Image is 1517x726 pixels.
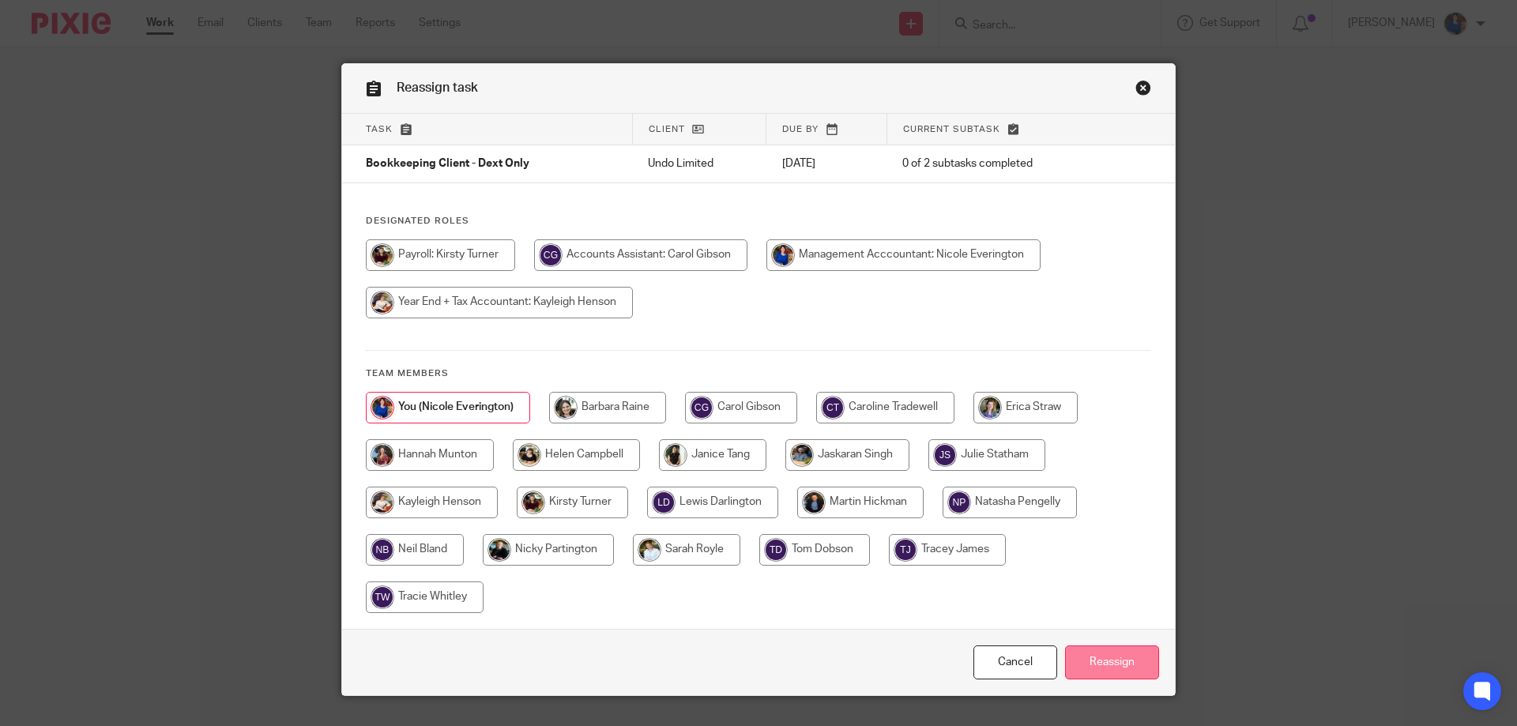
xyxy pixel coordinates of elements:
[1065,645,1159,679] input: Reassign
[903,125,1000,134] span: Current subtask
[366,159,529,170] span: Bookkeeping Client - Dext Only
[973,645,1057,679] a: Close this dialog window
[366,367,1151,380] h4: Team members
[366,215,1151,228] h4: Designated Roles
[782,156,871,171] p: [DATE]
[366,125,393,134] span: Task
[886,145,1109,183] td: 0 of 2 subtasks completed
[397,81,478,94] span: Reassign task
[1135,80,1151,101] a: Close this dialog window
[649,125,685,134] span: Client
[782,125,819,134] span: Due by
[648,156,750,171] p: Undo Limited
